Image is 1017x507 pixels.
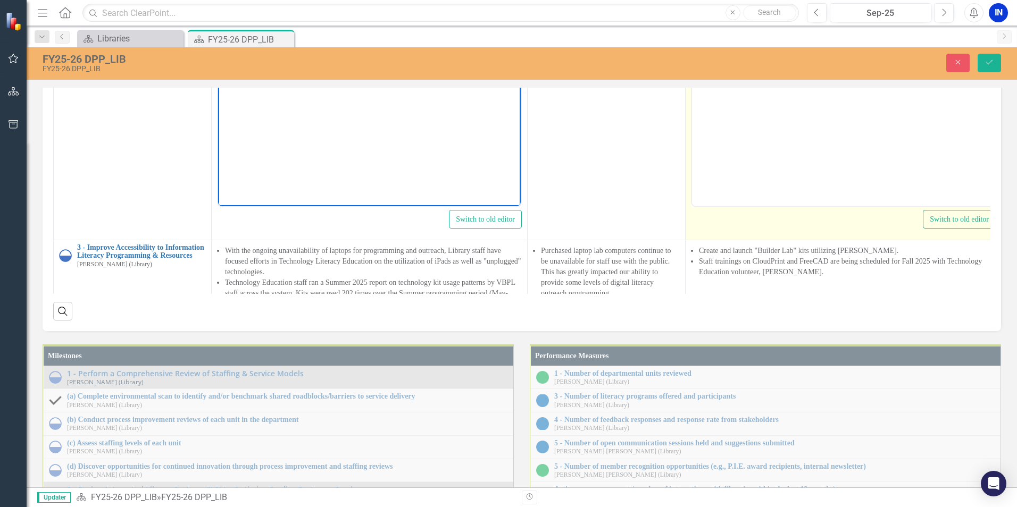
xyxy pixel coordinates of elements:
[59,249,72,262] img: In Progress
[77,261,152,268] small: [PERSON_NAME] (Library)
[743,5,796,20] button: Search
[80,32,181,45] a: Libraries
[833,7,928,20] div: Sep-25
[830,3,931,22] button: Sep-25
[43,65,583,73] div: FY25-26 DPP_LIB
[218,21,521,206] iframe: Rich Text Area
[97,32,181,45] div: Libraries
[541,246,680,299] li: Purchased laptop lab computers continue to be unavailable for staff use with the public. This has...
[225,246,522,277] li: With the ongoing unavailability of laptops for programming and outreach, Library staff have focus...
[82,4,799,22] input: Search ClearPoint...
[5,12,24,30] img: ClearPoint Strategy
[923,210,996,229] button: Switch to old editor
[699,246,996,256] li: Create and launch "Builder Lab" kits utilizing [PERSON_NAME].
[76,492,514,504] div: »
[449,210,522,229] button: Switch to old editor
[208,33,291,46] div: FY25-26 DPP_LIB
[77,243,206,260] a: 3 - Improve Accessibility to Information Literacy Programming & Resources
[37,492,71,503] span: Updater
[225,277,522,309] li: Technology Education staff ran a Summer 2025 report on technology kit usage patterns by VBPL staf...
[699,256,996,277] li: Staff trainings on CloudPrint and FreeCAD are being scheduled for Fall 2025 with Technology Educa...
[161,492,227,502] div: FY25-26 DPP_LIB
[989,3,1008,22] button: IN
[758,8,781,16] span: Search
[692,21,995,206] iframe: Rich Text Area
[981,471,1006,496] div: Open Intercom Messenger
[43,53,583,65] div: FY25-26 DPP_LIB
[91,492,157,502] a: FY25-26 DPP_LIB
